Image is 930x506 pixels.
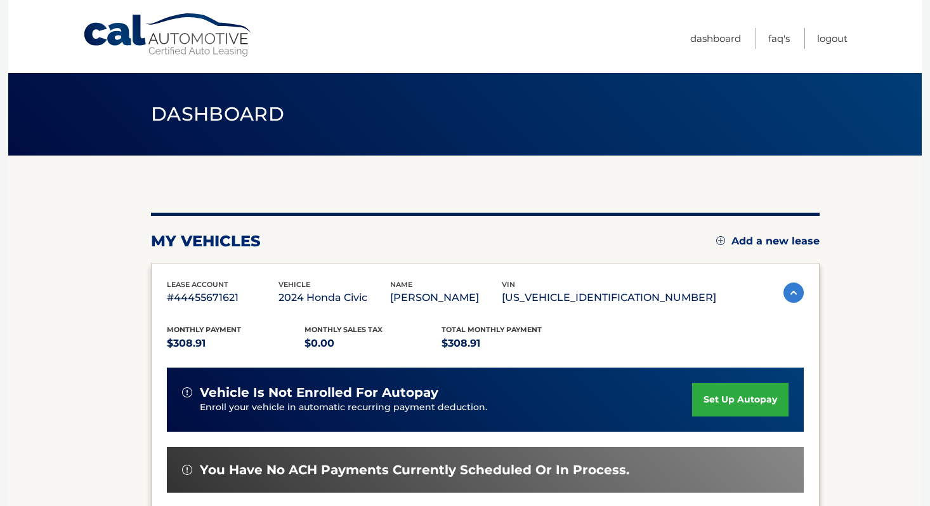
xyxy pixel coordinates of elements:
[783,283,804,303] img: accordion-active.svg
[692,383,789,416] a: set up autopay
[167,325,241,334] span: Monthly Payment
[390,289,502,307] p: [PERSON_NAME]
[817,28,848,49] a: Logout
[442,335,579,352] p: $308.91
[305,335,442,352] p: $0.00
[151,102,284,126] span: Dashboard
[200,401,692,415] p: Enroll your vehicle in automatic recurring payment deduction.
[182,465,192,475] img: alert-white.svg
[167,280,228,289] span: lease account
[442,325,542,334] span: Total Monthly Payment
[690,28,741,49] a: Dashboard
[200,462,629,478] span: You have no ACH payments currently scheduled or in process.
[390,280,412,289] span: name
[502,289,716,307] p: [US_VEHICLE_IDENTIFICATION_NUMBER]
[151,232,261,251] h2: my vehicles
[167,289,278,307] p: #44455671621
[278,289,390,307] p: 2024 Honda Civic
[182,387,192,397] img: alert-white.svg
[716,235,820,248] a: Add a new lease
[502,280,515,289] span: vin
[167,335,305,352] p: $308.91
[305,325,383,334] span: Monthly sales Tax
[716,236,725,245] img: add.svg
[278,280,310,289] span: vehicle
[82,13,254,58] a: Cal Automotive
[200,385,438,401] span: vehicle is not enrolled for autopay
[768,28,790,49] a: FAQ's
